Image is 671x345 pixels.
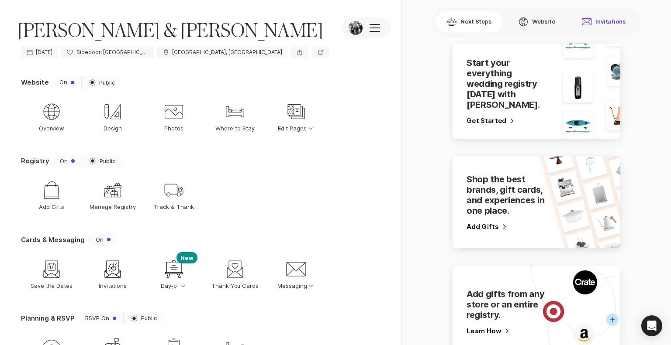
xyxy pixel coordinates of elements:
a: Thank You Cards [204,249,266,298]
div: Open Intercom Messenger [641,315,662,336]
span: Public [99,79,115,86]
div: Shop the best brands, gift cards, and experiences in one place.Add Gifts [452,156,620,248]
div: Invitations [102,259,123,280]
button: On [52,76,81,89]
div: Add Gifts [41,180,62,201]
p: Planning & RSVP [21,314,75,323]
h2: Add gifts from any store or an entire registry. [466,289,546,320]
p: Thank You Cards [211,282,259,290]
p: Photos [164,124,183,132]
a: Save the Dates [21,249,82,298]
p: Where to Stay [215,124,255,132]
div: Messaging [286,259,307,280]
div: Track & Thank [163,180,184,201]
div: Save the Dates [41,259,62,280]
p: New [176,252,197,263]
button: RSVP On [78,312,123,325]
p: Track & Thank [154,203,194,211]
a: Manage Registry [82,171,143,220]
p: Overview [39,124,65,132]
button: MENU [10,10,72,31]
button: Edit Pages [266,92,327,141]
span: Public [141,315,157,321]
p: Messaging [277,282,315,290]
a: [DATE] [21,46,58,58]
h2: Start your everything wedding registry [DATE] with [PERSON_NAME]. [466,58,546,110]
img: Event Photo [349,21,363,35]
a: Track & Thank [143,171,204,220]
button: Invitations [571,11,636,32]
a: Public [81,76,122,89]
button: On [53,154,82,167]
div: Start your everything wedding registry [DATE] with [PERSON_NAME].Get Started [452,44,620,139]
div: Get Started [466,117,515,125]
span: [PERSON_NAME] & [PERSON_NAME] [17,17,323,43]
p: Add Gifts [39,203,65,211]
button: Public [82,154,122,167]
div: Learn How [466,327,510,335]
p: Website [21,78,49,87]
button: Website [508,11,566,32]
button: Public [123,312,164,325]
p: Cards & Messaging [21,235,85,244]
p: Day-of [161,282,187,290]
button: On [88,233,118,246]
button: Next Steps [436,11,502,32]
div: Add Gifts [466,223,507,231]
p: Edit Pages [278,124,315,132]
div: Photos [163,101,184,122]
button: Share event information [291,46,308,58]
a: Photos [143,92,204,141]
p: Save the Dates [31,282,73,290]
a: Sidedoor, [GEOGRAPHIC_DATA], [GEOGRAPHIC_DATA], [GEOGRAPHIC_DATA], [GEOGRAPHIC_DATA] [61,46,153,58]
a: Overview [21,92,82,141]
p: Registry [21,156,49,165]
div: Overview [41,101,62,122]
div: Manage Registry [102,180,123,201]
a: Preview website [312,46,329,58]
a: Design [82,92,143,141]
div: Thank You Cards [225,259,246,280]
span: Public [100,158,115,164]
p: Invitations [99,282,127,290]
div: Edit Pages [286,101,307,122]
p: Manage Registry [90,203,136,211]
a: [GEOGRAPHIC_DATA], [GEOGRAPHIC_DATA] [157,46,287,58]
button: NewDay-of [143,249,204,298]
div: Day-of [163,259,184,280]
span: [DATE] [36,49,52,55]
div: Where to Stay [225,101,246,122]
p: Design [104,124,122,132]
h2: Shop the best brands, gift cards, and experiences in one place. [466,174,546,216]
div: Design [102,101,123,122]
a: Invitations [82,249,143,298]
a: Add Gifts [21,171,82,220]
button: Messaging [266,249,327,298]
p: Sidedoor, York Street, Ottawa, ON, Canada [76,49,149,55]
a: Where to Stay [204,92,266,141]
